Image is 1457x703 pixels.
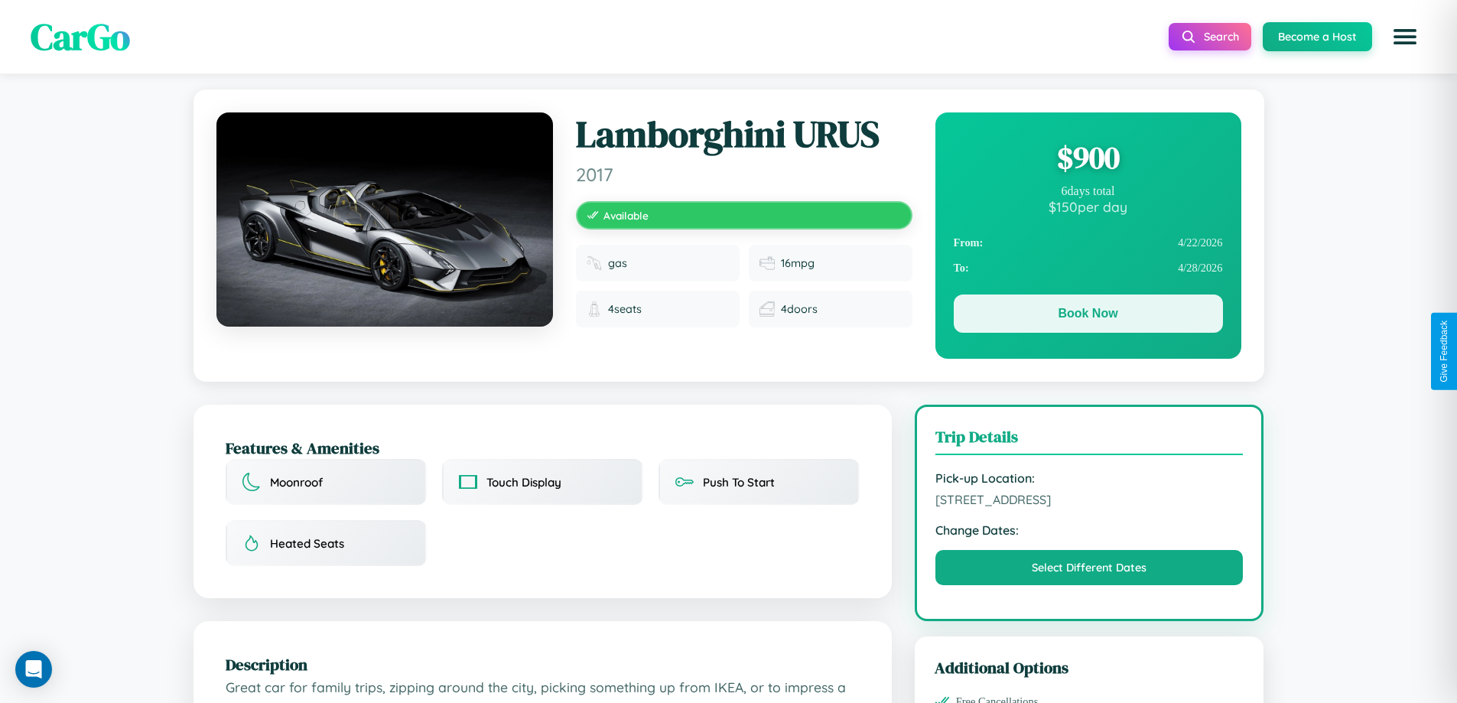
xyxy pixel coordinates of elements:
[954,198,1223,215] div: $ 150 per day
[935,656,1244,679] h3: Additional Options
[954,255,1223,281] div: 4 / 28 / 2026
[1384,15,1426,58] button: Open menu
[781,256,815,270] span: 16 mpg
[1263,22,1372,51] button: Become a Host
[31,11,130,62] span: CarGo
[15,651,52,688] div: Open Intercom Messenger
[216,112,553,327] img: Lamborghini URUS 2017
[1439,321,1449,382] div: Give Feedback
[935,550,1244,585] button: Select Different Dates
[954,230,1223,255] div: 4 / 22 / 2026
[935,492,1244,507] span: [STREET_ADDRESS]
[954,262,969,275] strong: To:
[703,475,775,490] span: Push To Start
[587,255,602,271] img: Fuel type
[226,437,860,459] h2: Features & Amenities
[759,301,775,317] img: Doors
[603,209,649,222] span: Available
[576,112,912,157] h1: Lamborghini URUS
[608,302,642,316] span: 4 seats
[1204,30,1239,44] span: Search
[954,236,984,249] strong: From:
[1169,23,1251,50] button: Search
[226,653,860,675] h2: Description
[576,163,912,186] span: 2017
[954,137,1223,178] div: $ 900
[954,295,1223,333] button: Book Now
[935,470,1244,486] strong: Pick-up Location:
[954,184,1223,198] div: 6 days total
[608,256,627,270] span: gas
[759,255,775,271] img: Fuel efficiency
[781,302,818,316] span: 4 doors
[486,475,561,490] span: Touch Display
[587,301,602,317] img: Seats
[935,425,1244,455] h3: Trip Details
[270,536,344,551] span: Heated Seats
[270,475,323,490] span: Moonroof
[935,522,1244,538] strong: Change Dates:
